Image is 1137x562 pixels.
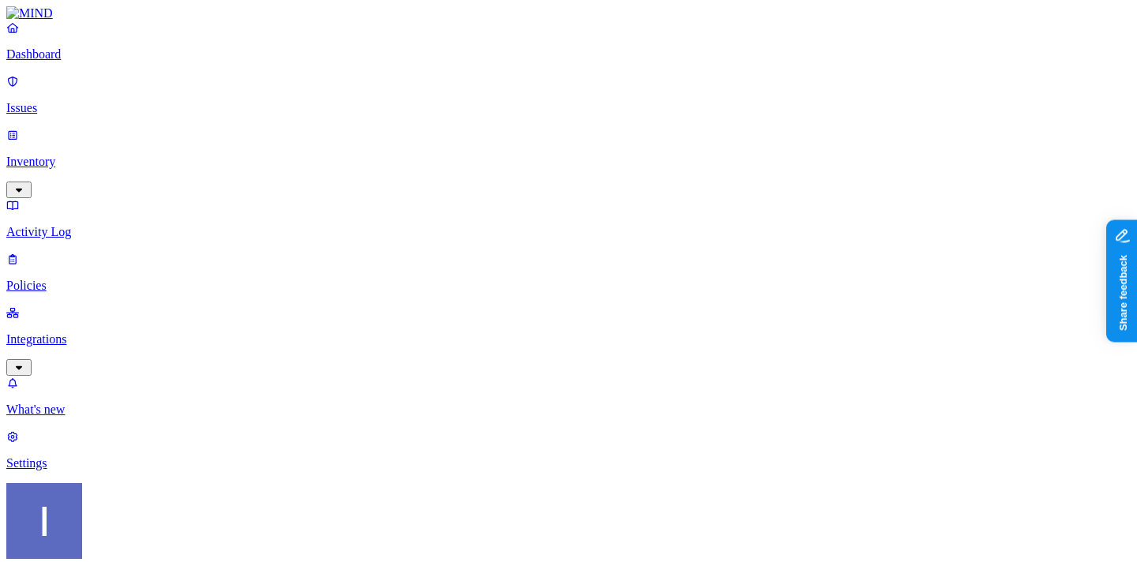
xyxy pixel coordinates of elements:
[6,101,1131,115] p: Issues
[6,225,1131,239] p: Activity Log
[6,74,1131,115] a: Issues
[6,6,53,21] img: MIND
[6,6,1131,21] a: MIND
[6,198,1131,239] a: Activity Log
[6,305,1131,373] a: Integrations
[6,252,1131,293] a: Policies
[6,403,1131,417] p: What's new
[6,332,1131,347] p: Integrations
[6,128,1131,196] a: Inventory
[6,376,1131,417] a: What's new
[6,21,1131,62] a: Dashboard
[6,279,1131,293] p: Policies
[6,155,1131,169] p: Inventory
[6,456,1131,470] p: Settings
[6,429,1131,470] a: Settings
[6,483,82,559] img: Itai Schwartz
[6,47,1131,62] p: Dashboard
